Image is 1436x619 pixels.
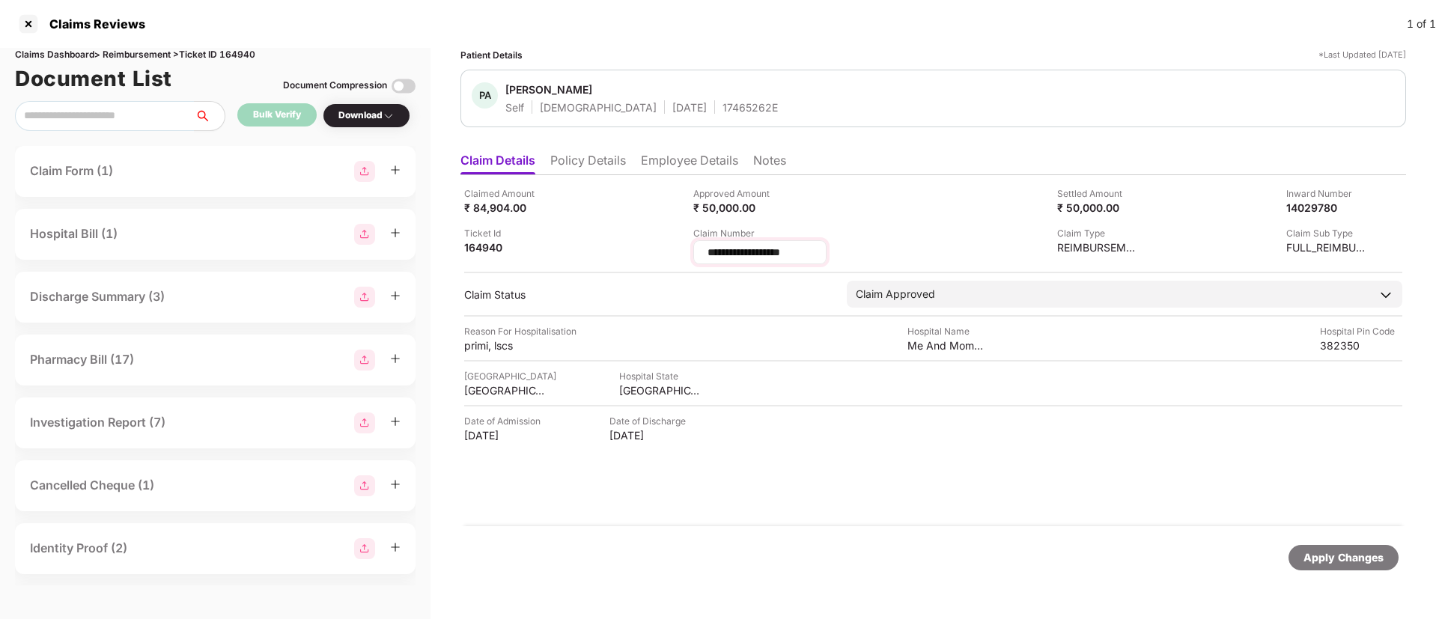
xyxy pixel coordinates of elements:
[464,226,547,240] div: Ticket Id
[619,383,702,397] div: [GEOGRAPHIC_DATA]
[693,201,776,215] div: ₹ 50,000.00
[1320,338,1402,353] div: 382350
[283,79,387,93] div: Document Compression
[354,287,375,308] img: svg+xml;base64,PHN2ZyBpZD0iR3JvdXBfMjg4MTMiIGRhdGEtbmFtZT0iR3JvdXAgMjg4MTMiIHhtbG5zPSJodHRwOi8vd3...
[1378,287,1393,302] img: downArrowIcon
[354,475,375,496] img: svg+xml;base64,PHN2ZyBpZD0iR3JvdXBfMjg4MTMiIGRhdGEtbmFtZT0iR3JvdXAgMjg4MTMiIHhtbG5zPSJodHRwOi8vd3...
[1407,16,1436,32] div: 1 of 1
[30,413,165,432] div: Investigation Report (7)
[253,108,301,122] div: Bulk Verify
[1057,186,1140,201] div: Settled Amount
[390,416,401,427] span: plus
[460,153,535,174] li: Claim Details
[30,350,134,369] div: Pharmacy Bill (17)
[550,153,626,174] li: Policy Details
[30,225,118,243] div: Hospital Bill (1)
[15,48,416,62] div: Claims Dashboard > Reimbursement > Ticket ID 164940
[15,62,172,95] h1: Document List
[30,476,154,495] div: Cancelled Cheque (1)
[907,338,990,353] div: Me And Mommy Womens Hospital
[30,539,127,558] div: Identity Proof (2)
[540,100,657,115] div: [DEMOGRAPHIC_DATA]
[464,324,576,338] div: Reason For Hospitalisation
[1286,240,1369,254] div: FULL_REIMBURSEMENT
[907,324,990,338] div: Hospital Name
[1286,226,1369,240] div: Claim Sub Type
[338,109,395,123] div: Download
[390,479,401,490] span: plus
[390,353,401,364] span: plus
[464,338,547,353] div: primi, lscs
[464,240,547,254] div: 164940
[472,82,498,109] div: PA
[40,16,145,31] div: Claims Reviews
[505,82,592,97] div: [PERSON_NAME]
[672,100,707,115] div: [DATE]
[693,186,776,201] div: Approved Amount
[390,165,401,175] span: plus
[464,414,547,428] div: Date of Admission
[392,74,416,98] img: svg+xml;base64,PHN2ZyBpZD0iVG9nZ2xlLTMyeDMyIiB4bWxucz0iaHR0cDovL3d3dy53My5vcmcvMjAwMC9zdmciIHdpZH...
[460,48,523,62] div: Patient Details
[464,186,547,201] div: Claimed Amount
[464,201,547,215] div: ₹ 84,904.00
[1303,549,1384,566] div: Apply Changes
[354,412,375,433] img: svg+xml;base64,PHN2ZyBpZD0iR3JvdXBfMjg4MTMiIGRhdGEtbmFtZT0iR3JvdXAgMjg4MTMiIHhtbG5zPSJodHRwOi8vd3...
[390,542,401,552] span: plus
[1320,324,1402,338] div: Hospital Pin Code
[856,286,935,302] div: Claim Approved
[619,369,702,383] div: Hospital State
[609,414,692,428] div: Date of Discharge
[641,153,738,174] li: Employee Details
[609,428,692,442] div: [DATE]
[753,153,786,174] li: Notes
[464,428,547,442] div: [DATE]
[30,162,113,180] div: Claim Form (1)
[722,100,778,115] div: 17465262E
[693,226,827,240] div: Claim Number
[354,350,375,371] img: svg+xml;base64,PHN2ZyBpZD0iR3JvdXBfMjg4MTMiIGRhdGEtbmFtZT0iR3JvdXAgMjg4MTMiIHhtbG5zPSJodHRwOi8vd3...
[194,110,225,122] span: search
[464,369,556,383] div: [GEOGRAPHIC_DATA]
[505,100,524,115] div: Self
[390,290,401,301] span: plus
[390,228,401,238] span: plus
[1057,240,1140,254] div: REIMBURSEMENT
[1318,48,1406,62] div: *Last Updated [DATE]
[1057,226,1140,240] div: Claim Type
[354,161,375,182] img: svg+xml;base64,PHN2ZyBpZD0iR3JvdXBfMjg4MTMiIGRhdGEtbmFtZT0iR3JvdXAgMjg4MTMiIHhtbG5zPSJodHRwOi8vd3...
[464,383,547,397] div: [GEOGRAPHIC_DATA]
[354,538,375,559] img: svg+xml;base64,PHN2ZyBpZD0iR3JvdXBfMjg4MTMiIGRhdGEtbmFtZT0iR3JvdXAgMjg4MTMiIHhtbG5zPSJodHRwOi8vd3...
[1286,201,1369,215] div: 14029780
[194,101,225,131] button: search
[1057,201,1140,215] div: ₹ 50,000.00
[1286,186,1369,201] div: Inward Number
[30,287,165,306] div: Discharge Summary (3)
[354,224,375,245] img: svg+xml;base64,PHN2ZyBpZD0iR3JvdXBfMjg4MTMiIGRhdGEtbmFtZT0iR3JvdXAgMjg4MTMiIHhtbG5zPSJodHRwOi8vd3...
[383,110,395,122] img: svg+xml;base64,PHN2ZyBpZD0iRHJvcGRvd24tMzJ4MzIiIHhtbG5zPSJodHRwOi8vd3d3LnczLm9yZy8yMDAwL3N2ZyIgd2...
[464,287,832,302] div: Claim Status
